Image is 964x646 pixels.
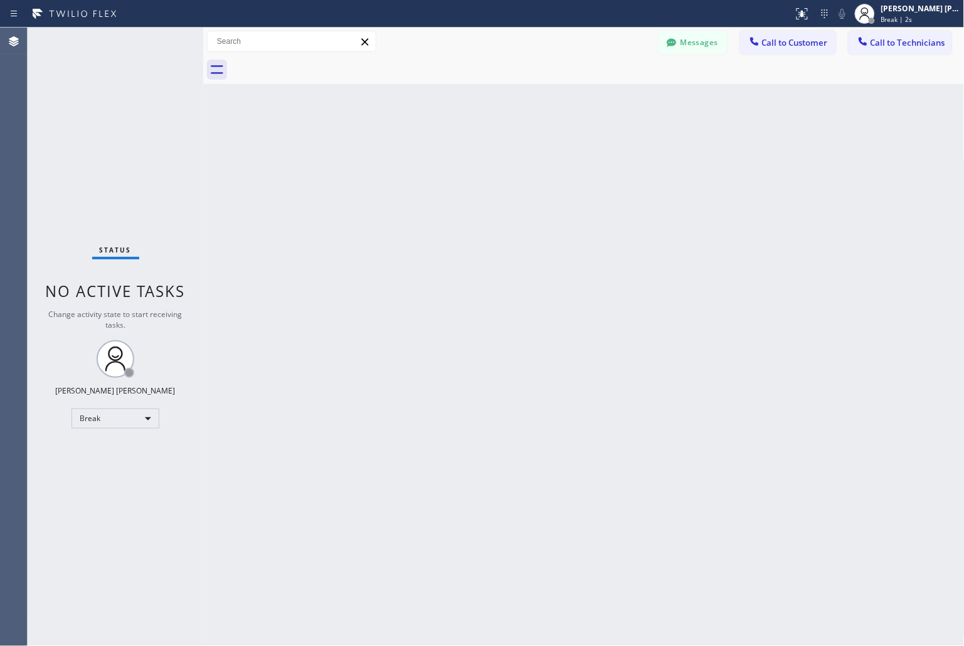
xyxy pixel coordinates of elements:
button: Mute [834,5,851,23]
div: [PERSON_NAME] [PERSON_NAME] [881,3,960,14]
button: Messages [659,31,728,55]
span: Call to Customer [762,37,828,48]
input: Search [208,31,376,51]
span: Call to Technicians [871,37,945,48]
span: Change activity state to start receiving tasks. [49,309,183,330]
span: Break | 2s [881,15,913,24]
span: Status [100,246,132,254]
span: No active tasks [46,281,186,301]
div: [PERSON_NAME] [PERSON_NAME] [56,385,176,396]
button: Call to Customer [740,31,836,55]
button: Call to Technicians [849,31,952,55]
div: Break [72,409,159,429]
